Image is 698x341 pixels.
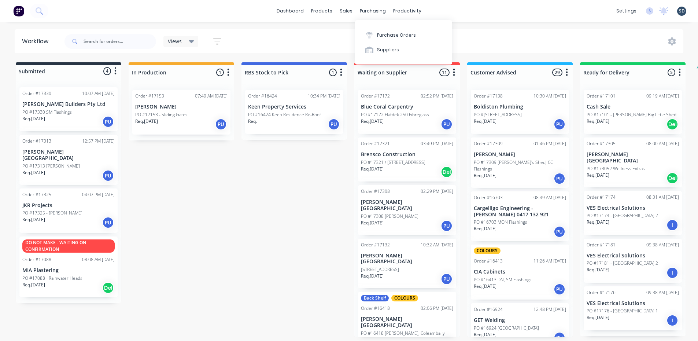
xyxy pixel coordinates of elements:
[389,5,425,16] div: productivity
[474,247,501,254] div: COLOURS
[361,188,390,195] div: Order #17308
[587,314,609,321] p: Req. [DATE]
[22,210,82,216] p: PO #17325 - [PERSON_NAME]
[421,93,453,99] div: 02:52 PM [DATE]
[308,93,340,99] div: 10:34 PM [DATE]
[22,239,115,253] div: DO NOT MAKE - WAITING ON CONFIRMATION
[19,135,118,185] div: Order #1731312:57 PM [DATE][PERSON_NAME][GEOGRAPHIC_DATA]PO #17313 [PERSON_NAME]Req.[DATE]PU
[584,191,682,235] div: Order #1717408:31 AM [DATE]VES Electrical SolutionsPO #17174 - [GEOGRAPHIC_DATA] 2Req.[DATE]I
[474,194,503,201] div: Order #16703
[666,267,678,279] div: I
[587,289,616,296] div: Order #17176
[646,140,679,147] div: 08:00 AM [DATE]
[19,87,118,131] div: Order #1733010:07 AM [DATE][PERSON_NAME] Builders Pty LtdPO #17330 SM FlashingsReq.[DATE]PU
[361,213,418,220] p: PO #17308 [PERSON_NAME]
[82,138,115,144] div: 12:57 PM [DATE]
[135,93,164,99] div: Order #17153
[391,295,418,301] div: COLOURS
[533,194,566,201] div: 08:49 AM [DATE]
[22,90,51,97] div: Order #17330
[13,5,24,16] img: Factory
[135,118,158,125] p: Req. [DATE]
[474,104,566,110] p: Boldiston Plumbing
[22,149,115,161] p: [PERSON_NAME][GEOGRAPHIC_DATA]
[587,260,658,267] p: PO #17181 - [GEOGRAPHIC_DATA] 2
[358,185,456,235] div: Order #1730802:29 PM [DATE][PERSON_NAME][GEOGRAPHIC_DATA]PO #17308 [PERSON_NAME]Req.[DATE]PU
[361,316,453,329] p: [PERSON_NAME][GEOGRAPHIC_DATA]
[19,188,118,233] div: Order #1732504:07 PM [DATE]JKR ProjectsPO #17325 - [PERSON_NAME]Req.[DATE]PU
[358,90,456,134] div: Order #1717202:52 PM [DATE]Blue Coral CarpentryPO #17172 Flatdek 250 FibreglassReq.[DATE]PU
[361,140,390,147] div: Order #17321
[361,199,453,212] p: [PERSON_NAME][GEOGRAPHIC_DATA]
[421,305,453,312] div: 02:06 PM [DATE]
[22,163,80,169] p: PO #17313 [PERSON_NAME]
[666,172,678,184] div: Del
[471,245,569,300] div: COLOURSOrder #1641311:26 AM [DATE]CIA CabinetsPO #16413 DN, SM FlashingsReq.[DATE]PU
[474,151,566,158] p: [PERSON_NAME]
[646,289,679,296] div: 09:38 AM [DATE]
[584,286,682,330] div: Order #1717609:38 AM [DATE]VES Electrical SolutionsPO #17176 - [GEOGRAPHIC_DATA] 1Req.[DATE]I
[19,236,118,297] div: DO NOT MAKE - WAITING ON CONFIRMATIONOrder #1708808:08 AM [DATE]MIA PlasteringPO #17088 - Rainwat...
[554,118,565,130] div: PU
[248,104,340,110] p: Keen Property Services
[587,104,679,110] p: Cash Sale
[22,216,45,223] p: Req. [DATE]
[474,317,566,323] p: GET Welding
[587,151,679,164] p: [PERSON_NAME][GEOGRAPHIC_DATA]
[361,118,384,125] p: Req. [DATE]
[361,111,429,118] p: PO #17172 Flatdek 250 Fibreglass
[554,173,565,184] div: PU
[22,37,52,46] div: Workflow
[533,93,566,99] div: 10:30 AM [DATE]
[474,225,496,232] p: Req. [DATE]
[245,90,343,134] div: Order #1642410:34 PM [DATE]Keen Property ServicesPO #16424 Keen Residence Re-RoofReq.PU
[22,202,115,209] p: JKR Projects
[587,300,679,307] p: VES Electrical Solutions
[474,205,566,218] p: Cargelligo Engineering - [PERSON_NAME] 0417 132 921
[533,140,566,147] div: 01:46 PM [DATE]
[646,242,679,248] div: 09:38 AM [DATE]
[474,219,527,225] p: PO #16703 MON Flashings
[587,308,658,314] p: PO #17176 - [GEOGRAPHIC_DATA] 1
[587,242,616,248] div: Order #17181
[377,47,399,53] div: Suppliers
[587,194,616,201] div: Order #17174
[328,118,340,130] div: PU
[613,5,640,16] div: settings
[441,273,453,285] div: PU
[441,166,453,178] div: Del
[679,8,685,14] span: SD
[22,115,45,122] p: Req. [DATE]
[361,104,453,110] p: Blue Coral Carpentry
[421,140,453,147] div: 03:49 PM [DATE]
[355,27,452,42] button: Purchase Orders
[584,239,682,283] div: Order #1718109:38 AM [DATE]VES Electrical SolutionsPO #17181 - [GEOGRAPHIC_DATA] 2Req.[DATE]I
[82,256,115,263] div: 08:08 AM [DATE]
[587,219,609,225] p: Req. [DATE]
[248,93,277,99] div: Order #16424
[533,306,566,313] div: 12:48 PM [DATE]
[22,275,82,282] p: PO #17088 - Rainwater Heads
[441,220,453,232] div: PU
[102,170,114,181] div: PU
[82,90,115,97] div: 10:07 AM [DATE]
[135,111,188,118] p: PO #17153 - Sliding Gates
[471,191,569,241] div: Order #1670308:49 AM [DATE]Cargelligo Engineering - [PERSON_NAME] 0417 132 921PO #16703 MON Flash...
[361,93,390,99] div: Order #17172
[554,283,565,295] div: PU
[646,93,679,99] div: 09:19 AM [DATE]
[474,258,503,264] div: Order #16413
[22,109,72,115] p: PO #17330 SM Flashings
[584,137,682,187] div: Order #1730508:00 AM [DATE][PERSON_NAME][GEOGRAPHIC_DATA]PO #17305 / Wellness ExtrasReq.[DATE]Del
[248,111,321,118] p: PO #16424 Keen Residence Re-Roof
[22,267,115,274] p: MIA Plastering
[587,140,616,147] div: Order #17305
[361,273,384,279] p: Req. [DATE]
[587,267,609,273] p: Req. [DATE]
[355,43,452,57] button: Suppliers
[102,116,114,128] div: PU
[22,256,51,263] div: Order #17088
[421,242,453,248] div: 10:32 AM [DATE]
[168,37,182,45] span: Views
[666,315,678,326] div: I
